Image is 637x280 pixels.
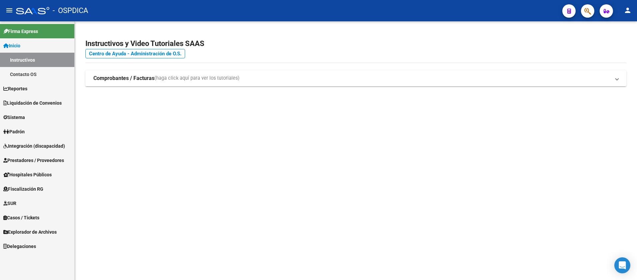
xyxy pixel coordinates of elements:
[3,171,52,178] span: Hospitales Públicos
[3,214,39,221] span: Casos / Tickets
[5,6,13,14] mat-icon: menu
[85,70,626,86] mat-expansion-panel-header: Comprobantes / Facturas(haga click aquí para ver los tutoriales)
[85,37,626,50] h2: Instructivos y Video Tutoriales SAAS
[3,157,64,164] span: Prestadores / Proveedores
[3,200,16,207] span: SUR
[614,257,630,273] div: Open Intercom Messenger
[3,128,25,135] span: Padrón
[93,75,154,82] strong: Comprobantes / Facturas
[3,99,62,107] span: Liquidación de Convenios
[3,85,27,92] span: Reportes
[3,185,43,193] span: Fiscalización RG
[624,6,632,14] mat-icon: person
[3,243,36,250] span: Delegaciones
[3,28,38,35] span: Firma Express
[53,3,88,18] span: - OSPDICA
[154,75,239,82] span: (haga click aquí para ver los tutoriales)
[3,228,57,236] span: Explorador de Archivos
[85,49,185,58] a: Centro de Ayuda - Administración de O.S.
[3,142,65,150] span: Integración (discapacidad)
[3,114,25,121] span: Sistema
[3,42,20,49] span: Inicio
